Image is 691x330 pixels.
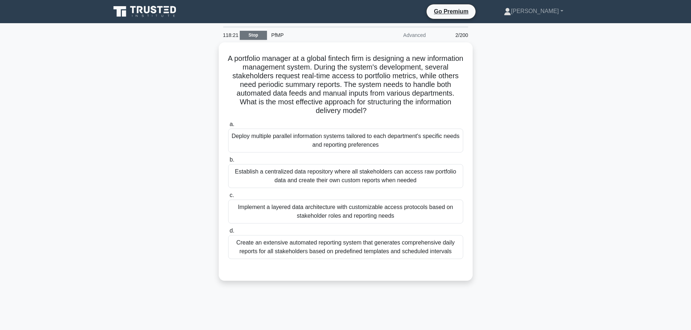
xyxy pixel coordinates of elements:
div: Advanced [367,28,430,42]
div: PfMP [267,28,367,42]
a: [PERSON_NAME] [486,4,581,18]
div: 2/200 [430,28,473,42]
div: Implement a layered data architecture with customizable access protocols based on stakeholder rol... [228,200,463,224]
div: Establish a centralized data repository where all stakeholders can access raw portfolio data and ... [228,164,463,188]
a: Go Premium [429,7,473,16]
span: c. [230,192,234,198]
span: a. [230,121,234,127]
div: Create an extensive automated reporting system that generates comprehensive daily reports for all... [228,235,463,259]
div: 118:21 [219,28,240,42]
a: Stop [240,31,267,40]
span: d. [230,227,234,234]
span: b. [230,156,234,163]
h5: A portfolio manager at a global fintech firm is designing a new information management system. Du... [227,54,464,116]
div: Deploy multiple parallel information systems tailored to each department's specific needs and rep... [228,129,463,153]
